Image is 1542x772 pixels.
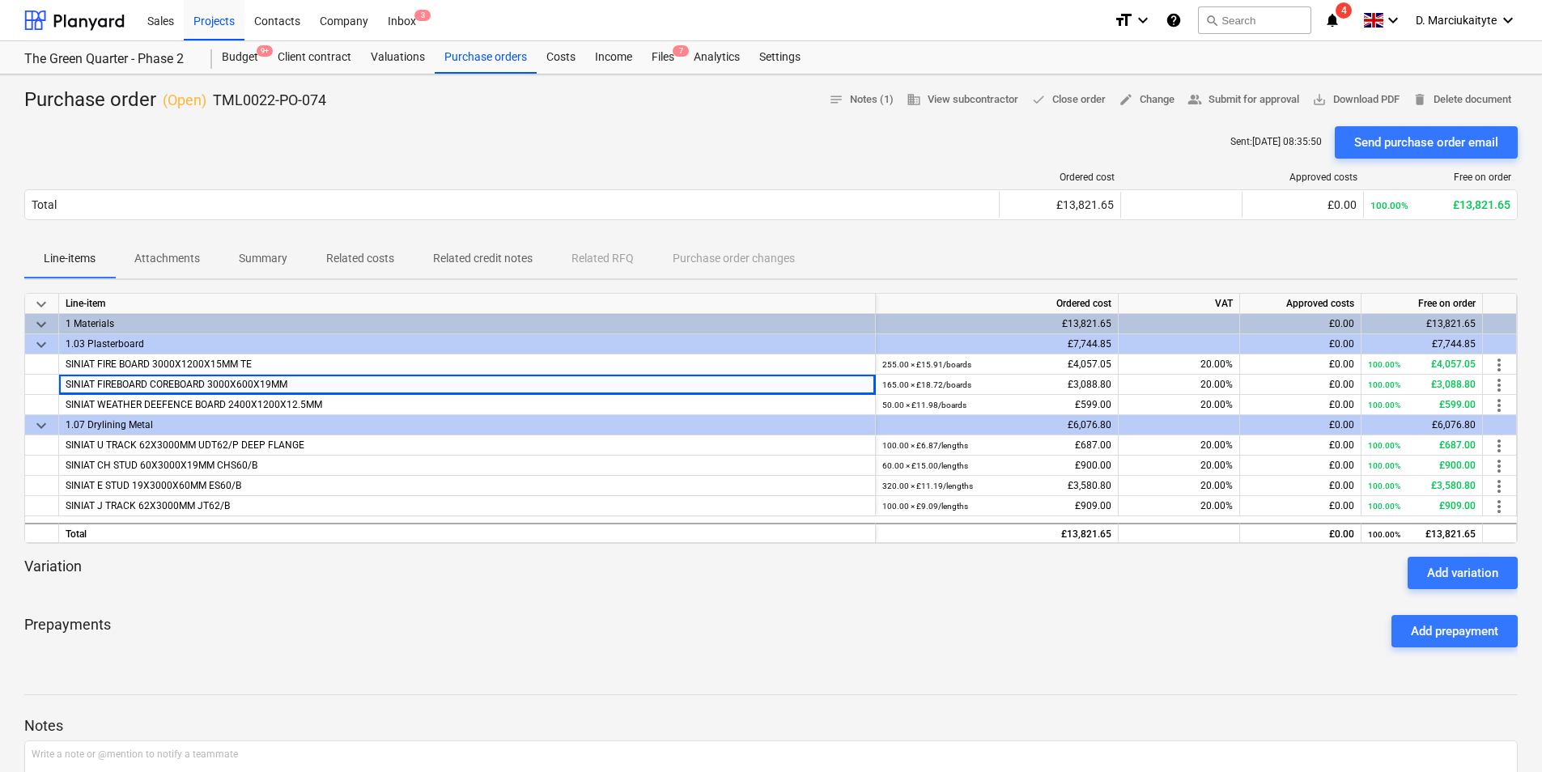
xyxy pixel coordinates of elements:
div: £3,580.80 [882,476,1111,496]
div: 1.03 Plasterboard [66,334,869,354]
span: 3 [414,10,431,21]
p: Prepayments [24,615,111,647]
span: delete [1412,92,1427,107]
i: notifications [1324,11,1340,30]
span: save_alt [1312,92,1327,107]
div: £900.00 [882,456,1111,476]
div: £0.00 [1247,524,1354,545]
p: Attachments [134,250,200,267]
a: Settings [750,41,810,74]
div: Client contract [268,41,361,74]
div: £7,744.85 [1368,334,1476,354]
i: format_size [1114,11,1133,30]
i: Knowledge base [1166,11,1182,30]
span: SINIAT FIREBOARD COREBOARD 3000X600X19MM [66,379,287,390]
button: Add prepayment [1391,615,1518,647]
p: Summary [239,250,287,267]
div: £0.00 [1247,314,1354,334]
p: TML0022-PO-074 [213,91,326,110]
a: Analytics [684,41,750,74]
div: Free on order [1370,172,1511,183]
span: business [907,92,921,107]
span: Change [1119,91,1175,109]
div: £900.00 [1368,456,1476,476]
small: 100.00% [1368,380,1400,389]
small: 100.00% [1368,401,1400,409]
a: Purchase orders [435,41,537,74]
button: Delete document [1406,87,1518,112]
i: keyboard_arrow_down [1498,11,1518,30]
span: 9+ [257,45,273,57]
div: £13,821.65 [882,314,1111,334]
div: £13,821.65 [1006,198,1114,211]
div: Total [59,523,876,543]
div: Approved costs [1249,172,1357,183]
div: 20.00% [1119,435,1240,456]
span: search [1205,14,1218,27]
div: Purchase order [24,87,326,113]
span: more_vert [1489,436,1509,456]
span: SINIAT U TRACK 62X3000MM UDT62/P DEEP FLANGE [66,439,304,451]
small: 100.00% [1368,502,1400,511]
div: £0.00 [1247,496,1354,516]
div: £599.00 [882,395,1111,415]
span: SINIAT FIRE BOARD 3000X1200X15MM TE [66,358,252,370]
div: 20.00% [1119,496,1240,516]
div: £0.00 [1247,354,1354,375]
div: £3,088.80 [882,375,1111,395]
div: £3,088.80 [1368,375,1476,395]
p: Notes [24,716,1518,736]
small: 255.00 × £15.91 / boards [882,360,971,369]
button: Download PDF [1306,87,1406,112]
span: done [1031,92,1046,107]
div: 20.00% [1119,456,1240,476]
div: Add variation [1427,562,1498,583]
div: £687.00 [1368,435,1476,456]
p: Variation [24,557,82,589]
button: Search [1198,6,1311,34]
div: £0.00 [1247,395,1354,415]
div: £687.00 [882,435,1111,456]
div: Costs [537,41,585,74]
span: people_alt [1187,92,1202,107]
i: keyboard_arrow_down [1383,11,1403,30]
span: keyboard_arrow_down [32,295,51,314]
div: £13,821.65 [1370,198,1510,211]
div: £6,076.80 [882,415,1111,435]
div: 20.00% [1119,476,1240,496]
div: £7,744.85 [882,334,1111,354]
span: edit [1119,92,1133,107]
button: Send purchase order email [1335,126,1518,159]
button: Notes (1) [822,87,900,112]
small: 100.00% [1368,530,1400,539]
span: notes [829,92,843,107]
span: more_vert [1489,396,1509,415]
div: £0.00 [1247,456,1354,476]
div: £13,821.65 [1368,524,1476,545]
div: £13,821.65 [882,524,1111,545]
div: £6,076.80 [1368,415,1476,435]
span: 4 [1336,2,1352,19]
span: Submit for approval [1187,91,1299,109]
div: Total [32,198,57,211]
div: £0.00 [1247,334,1354,354]
small: 100.00% [1368,461,1400,470]
div: £909.00 [1368,496,1476,516]
div: £599.00 [1368,395,1476,415]
div: Income [585,41,642,74]
span: 7 [673,45,689,57]
p: Sent : [DATE] 08:35:50 [1230,135,1322,149]
small: 100.00% [1368,481,1400,490]
div: Ordered cost [876,294,1119,314]
div: £0.00 [1247,435,1354,456]
div: Add prepayment [1411,621,1498,642]
span: Close order [1031,91,1106,109]
div: Budget [212,41,268,74]
small: 100.00 × £9.09 / lengths [882,502,968,511]
div: £13,821.65 [1368,314,1476,334]
div: The Green Quarter - Phase 2 [24,51,193,68]
span: keyboard_arrow_down [32,315,51,334]
div: Valuations [361,41,435,74]
div: £4,057.05 [882,354,1111,375]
